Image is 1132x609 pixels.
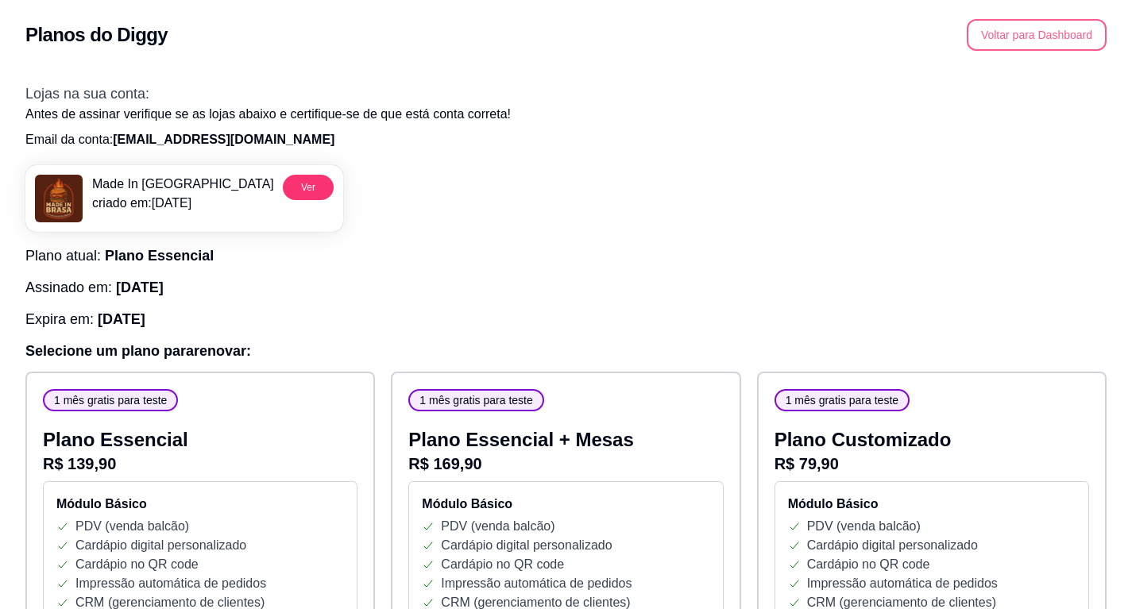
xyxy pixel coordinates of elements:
span: Plano Essencial [105,248,214,264]
button: Voltar para Dashboard [967,19,1107,51]
img: menu logo [35,175,83,222]
p: Cardápio no QR code [75,555,199,574]
h3: Lojas na sua conta: [25,83,1107,105]
p: Cardápio digital personalizado [441,536,612,555]
h2: Planos do Diggy [25,22,168,48]
p: Cardápio digital personalizado [75,536,246,555]
p: R$ 79,90 [775,453,1089,475]
p: R$ 139,90 [43,453,357,475]
p: Made In [GEOGRAPHIC_DATA] [92,175,274,194]
button: Ver [283,175,334,200]
p: Plano Essencial [43,427,357,453]
p: Impressão automática de pedidos [75,574,266,593]
p: PDV (venda balcão) [441,517,554,536]
h4: Módulo Básico [788,495,1076,514]
p: Plano Customizado [775,427,1089,453]
a: Voltar para Dashboard [967,28,1107,41]
p: Cardápio digital personalizado [807,536,978,555]
p: PDV (venda balcão) [807,517,921,536]
p: criado em: [DATE] [92,194,274,213]
p: Cardápio no QR code [807,555,930,574]
p: Plano Essencial + Mesas [408,427,723,453]
span: [EMAIL_ADDRESS][DOMAIN_NAME] [113,133,334,146]
p: R$ 169,90 [408,453,723,475]
p: Impressão automática de pedidos [807,574,998,593]
h4: Módulo Básico [56,495,344,514]
p: Impressão automática de pedidos [441,574,632,593]
h3: Plano atual: [25,245,1107,267]
span: [DATE] [98,311,145,327]
span: 1 mês gratis para teste [48,392,173,408]
h3: Selecione um plano para renovar : [25,340,1107,362]
p: Email da conta: [25,130,1107,149]
span: [DATE] [116,279,164,295]
span: 1 mês gratis para teste [413,392,539,408]
a: menu logoMade In [GEOGRAPHIC_DATA]criado em:[DATE]Ver [25,165,343,232]
p: Cardápio no QR code [441,555,564,574]
p: Antes de assinar verifique se as lojas abaixo e certifique-se de que está conta correta! [25,105,1107,124]
h3: Assinado em: [25,276,1107,299]
p: PDV (venda balcão) [75,517,189,536]
span: 1 mês gratis para teste [779,392,905,408]
h3: Expira em: [25,308,1107,330]
h4: Módulo Básico [422,495,709,514]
